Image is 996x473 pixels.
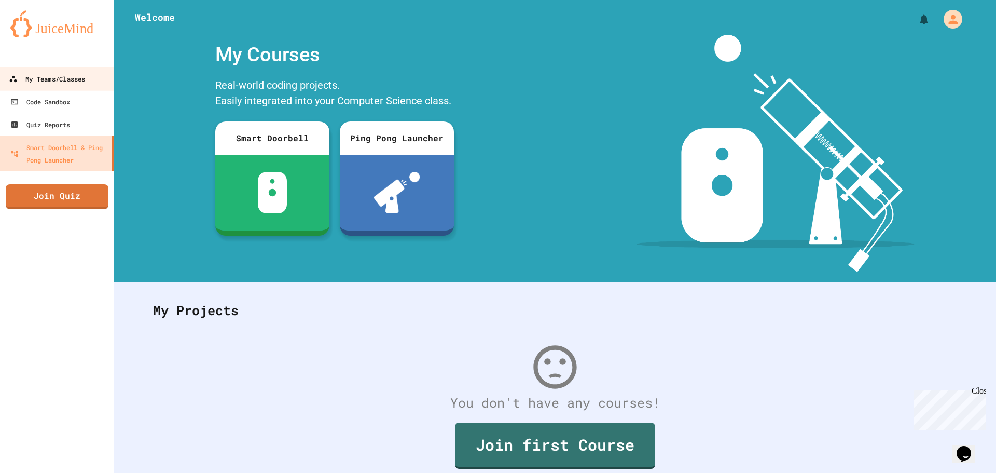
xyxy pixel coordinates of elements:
[6,184,108,209] a: Join Quiz
[952,431,986,463] iframe: chat widget
[143,393,967,413] div: You don't have any courses!
[455,423,655,469] a: Join first Course
[215,121,329,155] div: Smart Doorbell
[10,96,70,108] div: Code Sandbox
[340,121,454,155] div: Ping Pong Launcher
[258,172,287,213] img: sdb-white.svg
[9,73,85,86] div: My Teams/Classes
[10,118,70,131] div: Quiz Reports
[374,172,420,213] img: ppl-with-ball.png
[637,35,915,272] img: banner-image-my-projects.png
[143,290,967,331] div: My Projects
[910,386,986,430] iframe: chat widget
[933,7,965,31] div: My Account
[210,75,459,114] div: Real-world coding projects. Easily integrated into your Computer Science class.
[898,10,933,28] div: My Notifications
[10,141,108,166] div: Smart Doorbell & Ping Pong Launcher
[10,10,104,37] img: logo-orange.svg
[210,35,459,75] div: My Courses
[4,4,72,66] div: Chat with us now!Close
